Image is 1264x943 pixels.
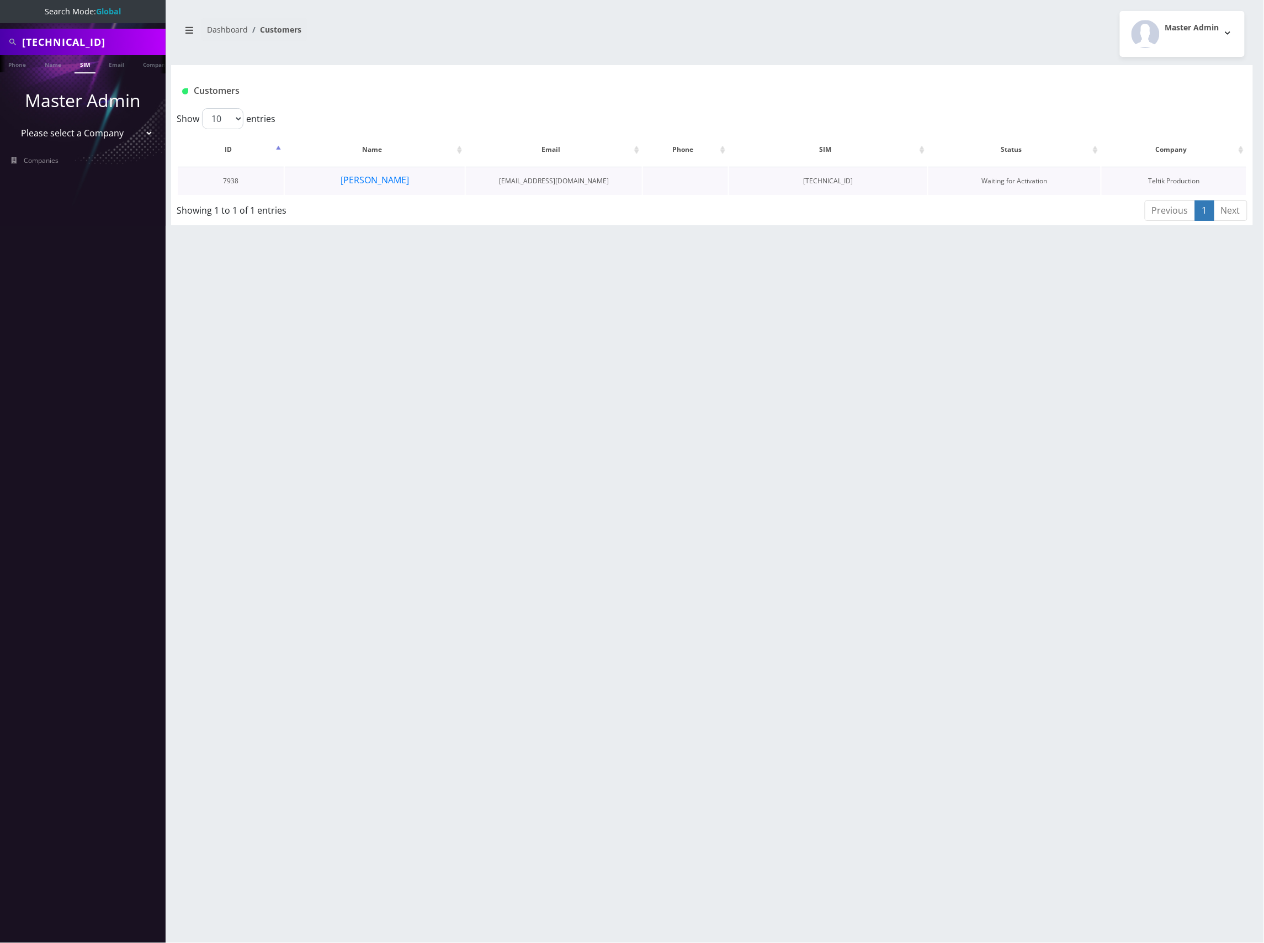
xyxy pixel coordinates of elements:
button: Master Admin [1120,11,1245,57]
th: Name: activate to sort column ascending [285,134,465,166]
h2: Master Admin [1165,23,1219,33]
strong: Global [96,6,121,17]
td: Teltik Production [1102,167,1246,195]
span: Companies [24,156,59,165]
select: Showentries [202,108,243,129]
a: Company [137,55,174,72]
th: Status: activate to sort column ascending [928,134,1101,166]
th: Email: activate to sort column ascending [466,134,642,166]
li: Customers [248,24,301,35]
a: SIM [75,55,95,73]
button: [PERSON_NAME] [340,173,410,187]
span: Search Mode: [45,6,121,17]
td: [TECHNICAL_ID] [729,167,927,195]
a: Dashboard [207,24,248,35]
a: Next [1214,200,1247,221]
th: SIM: activate to sort column ascending [729,134,927,166]
a: Previous [1145,200,1196,221]
input: Search All Companies [22,31,163,52]
td: Waiting for Activation [928,167,1101,195]
a: 1 [1195,200,1214,221]
th: Phone: activate to sort column ascending [643,134,729,166]
a: Name [39,55,67,72]
h1: Customers [182,86,1063,96]
div: Showing 1 to 1 of 1 entries [177,199,614,217]
th: Company: activate to sort column ascending [1102,134,1246,166]
a: Email [103,55,130,72]
td: [EMAIL_ADDRESS][DOMAIN_NAME] [466,167,642,195]
td: 7938 [178,167,284,195]
label: Show entries [177,108,275,129]
th: ID: activate to sort column descending [178,134,284,166]
nav: breadcrumb [179,18,704,50]
a: Phone [3,55,31,72]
